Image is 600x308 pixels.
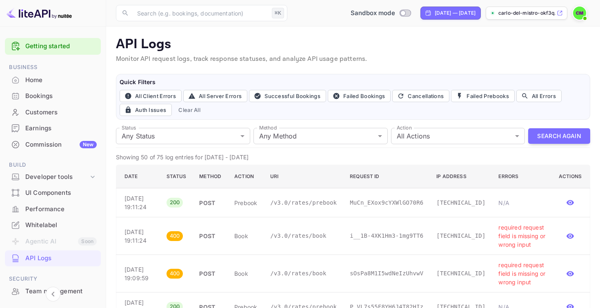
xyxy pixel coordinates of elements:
label: Method [259,124,277,131]
a: CommissionNew [5,137,101,152]
button: Search Again [528,128,590,144]
div: Commission [25,140,97,150]
div: Developer tools [5,170,101,184]
p: [TECHNICAL_ID] [436,232,485,240]
th: Action [228,165,264,188]
th: URI [264,165,343,188]
div: Home [25,76,97,85]
span: Sandbox mode [351,9,395,18]
button: Failed Prebooks [451,90,515,102]
p: /v3.0/rates/book [270,269,337,278]
button: All Errors [516,90,562,102]
div: Whitelabel [5,217,101,233]
p: [TECHNICAL_ID] [436,269,485,278]
th: Request ID [343,165,430,188]
p: i__1B-4XK1Hm3-1mg9TT6 [350,232,423,240]
p: /v3.0/rates/book [270,232,337,240]
div: Performance [25,205,97,214]
p: required request field is missing or wrong input [498,223,546,249]
div: Home [5,72,101,88]
p: API Logs [116,36,590,53]
div: Customers [25,108,97,117]
div: [DATE] — [DATE] [435,9,476,17]
span: Business [5,63,101,72]
div: Performance [5,201,101,217]
label: Action [397,124,412,131]
button: Failed Bookings [328,90,391,102]
p: required request field is missing or wrong input [498,261,546,286]
div: Developer tools [25,172,89,182]
p: sOsPa8M1I5wdNeIzUhvwV [350,269,423,278]
div: Bookings [25,92,97,101]
a: API Logs [5,250,101,266]
div: UI Components [5,185,101,201]
h6: Quick Filters [120,78,587,87]
p: [DATE] 19:11:24 [124,228,153,245]
button: All Server Errors [183,90,247,102]
div: Any Status [116,128,250,144]
a: Earnings [5,121,101,136]
a: Getting started [25,42,97,51]
p: [DATE] 19:11:24 [124,194,153,211]
div: Team management [25,287,97,296]
span: 400 [167,270,183,278]
div: UI Components [25,188,97,198]
input: Search (e.g. bookings, documentation) [132,5,269,21]
p: carlo-del-mistro-okf3q... [498,9,555,17]
button: Auth Issues [120,104,172,116]
p: Monitor API request logs, track response statuses, and analyze API usage patterns. [116,54,590,64]
div: Switch to Production mode [347,9,414,18]
span: Build [5,161,101,170]
th: Method [193,165,228,188]
p: POST [199,199,221,207]
div: Team management [5,283,101,299]
button: Clear All [175,104,204,116]
div: Any Method [253,128,388,144]
a: Whitelabel [5,217,101,232]
a: Customers [5,105,101,120]
th: Date [116,165,160,188]
a: Performance [5,201,101,216]
div: API Logs [5,250,101,266]
th: Actions [552,165,590,188]
div: Getting started [5,38,101,55]
div: API Logs [25,254,97,263]
p: /v3.0/rates/prebook [270,199,337,207]
p: [TECHNICAL_ID] [436,199,485,207]
span: Security [5,275,101,283]
div: ⌘K [272,8,284,18]
p: Showing 50 of 75 log entries for [DATE] - [DATE] [116,153,590,161]
p: [DATE] 19:09:59 [124,265,153,282]
p: book [234,269,257,278]
div: Earnings [25,124,97,133]
button: All Client Errors [120,90,182,102]
a: Team management [5,283,101,299]
button: Collapse navigation [46,287,60,301]
a: Bookings [5,88,101,103]
th: IP Address [430,165,492,188]
button: Cancellations [392,90,449,102]
label: Status [122,124,136,131]
a: UI Components [5,185,101,200]
div: All Actions [391,128,525,144]
p: POST [199,269,221,278]
div: New [80,141,97,148]
div: CommissionNew [5,137,101,153]
span: 200 [167,199,183,207]
button: Successful Bookings [249,90,326,102]
span: 400 [167,232,183,240]
th: Status [160,165,193,188]
p: POST [199,232,221,240]
a: Home [5,72,101,87]
p: prebook [234,199,257,207]
div: Bookings [5,88,101,104]
img: LiteAPI logo [7,7,72,20]
div: Whitelabel [25,221,97,230]
th: Errors [492,165,552,188]
img: Carlo Del Mistro [573,7,586,20]
p: MuCn_EXox9cYXWlGO70R6 [350,199,423,207]
p: N/A [498,199,546,207]
p: book [234,232,257,240]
